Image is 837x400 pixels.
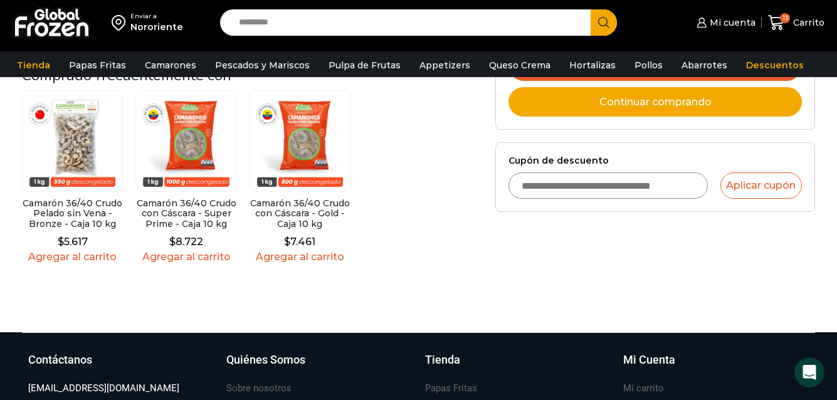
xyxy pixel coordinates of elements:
a: Contáctanos [28,352,214,381]
a: Agregar al carrito [22,251,123,263]
a: 13 Carrito [768,8,824,38]
span: $ [58,236,64,248]
a: Hortalizas [563,53,622,77]
a: Appetizers [413,53,476,77]
button: Aplicar cupón [720,172,802,199]
h2: Camarón 36/40 Crudo Pelado sin Vena - Bronze - Caja 10 kg [22,198,123,229]
a: Mi Cuenta [623,352,809,381]
h2: Camarón 36/40 Crudo con Cáscara - Gold - Caja 10 kg [250,198,350,229]
a: Mi carrito [623,380,664,397]
h3: Sobre nosotros [226,382,292,395]
h3: Quiénes Somos [226,352,305,368]
a: Papas Fritas [425,380,477,397]
h3: [EMAIL_ADDRESS][DOMAIN_NAME] [28,382,179,395]
a: Queso Crema [483,53,557,77]
a: [EMAIL_ADDRESS][DOMAIN_NAME] [28,380,179,397]
span: 13 [780,13,790,23]
span: Mi cuenta [707,16,755,29]
a: Quiénes Somos [226,352,412,381]
div: Open Intercom Messenger [794,357,824,387]
bdi: 5.617 [58,236,88,248]
div: Nororiente [130,21,183,33]
button: Search button [591,9,617,36]
img: address-field-icon.svg [112,12,130,33]
label: Cupón de descuento [508,155,802,166]
a: Tienda [11,53,56,77]
bdi: 7.461 [284,236,315,248]
a: Mi cuenta [693,10,755,35]
a: Camarones [139,53,203,77]
h3: Papas Fritas [425,382,477,395]
h3: Mi carrito [623,382,664,395]
a: Agregar al carrito [250,251,350,263]
a: Abarrotes [675,53,734,77]
a: Continuar comprando [508,87,802,117]
span: $ [169,236,176,248]
a: Tienda [425,352,611,381]
a: Agregar al carrito [135,251,236,263]
a: Descuentos [740,53,810,77]
a: Sobre nosotros [226,380,292,397]
h3: Tienda [425,352,460,368]
span: Carrito [790,16,824,29]
h3: Mi Cuenta [623,352,675,368]
span: $ [284,236,290,248]
h2: Camarón 36/40 Crudo con Cáscara - Super Prime - Caja 10 kg [135,198,236,229]
a: Pollos [628,53,669,77]
a: Pescados y Mariscos [209,53,316,77]
h3: Contáctanos [28,352,92,368]
a: Pulpa de Frutas [322,53,407,77]
bdi: 8.722 [169,236,203,248]
a: Papas Fritas [63,53,132,77]
div: Enviar a [130,12,183,21]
